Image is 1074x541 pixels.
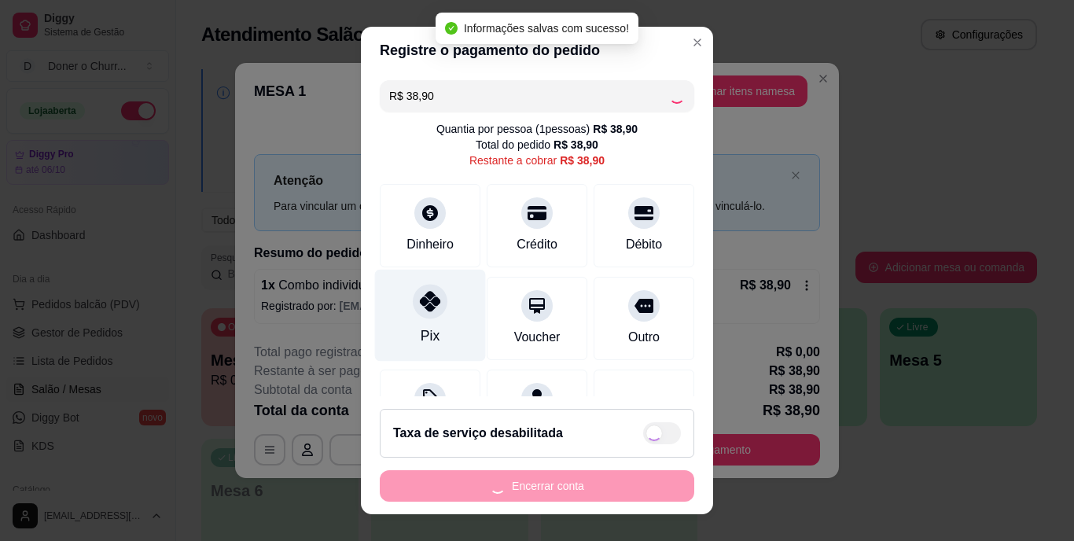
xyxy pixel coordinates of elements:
[421,326,440,347] div: Pix
[517,235,557,254] div: Crédito
[593,121,638,137] div: R$ 38,90
[406,235,454,254] div: Dinheiro
[554,137,598,153] div: R$ 38,90
[445,22,458,35] span: check-circle
[514,328,561,347] div: Voucher
[669,88,685,104] div: Loading
[685,30,710,55] button: Close
[464,22,629,35] span: Informações salvas com sucesso!
[628,328,660,347] div: Outro
[560,153,605,168] div: R$ 38,90
[469,153,605,168] div: Restante a cobrar
[436,121,638,137] div: Quantia por pessoa ( 1 pessoas)
[361,27,713,74] header: Registre o pagamento do pedido
[626,235,662,254] div: Débito
[476,137,598,153] div: Total do pedido
[393,424,563,443] h2: Taxa de serviço desabilitada
[389,80,669,112] input: Ex.: hambúrguer de cordeiro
